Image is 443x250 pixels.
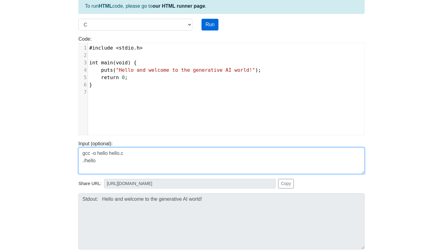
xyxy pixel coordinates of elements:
span: return [101,75,119,80]
div: 3 [79,59,88,67]
div: Code: [74,35,369,135]
button: Copy [278,179,294,188]
span: puts [101,67,113,73]
button: Run [202,19,218,30]
input: No share available yet [104,179,276,188]
div: 6 [79,81,88,89]
span: "Hello and welcome to the generative AI world!" [116,67,255,73]
span: } [89,82,92,88]
a: our HTML runner page [153,3,205,9]
span: h [137,45,140,51]
strong: HTML [98,3,112,9]
div: 5 [79,74,88,81]
span: #include [89,45,113,51]
span: Share URL: [78,180,102,187]
div: 2 [79,52,88,59]
span: stdio [119,45,134,51]
span: void [116,60,128,66]
span: 0 [122,75,125,80]
span: int [89,60,98,66]
span: > [140,45,143,51]
div: Input (optional): [74,140,369,174]
span: ( ); [89,67,261,73]
span: ( ) { [89,60,137,66]
div: 7 [79,89,88,96]
span: . [89,45,143,51]
div: 1 [79,44,88,52]
span: main [101,60,113,66]
div: 4 [79,67,88,74]
span: ; [89,75,128,80]
span: < [116,45,119,51]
